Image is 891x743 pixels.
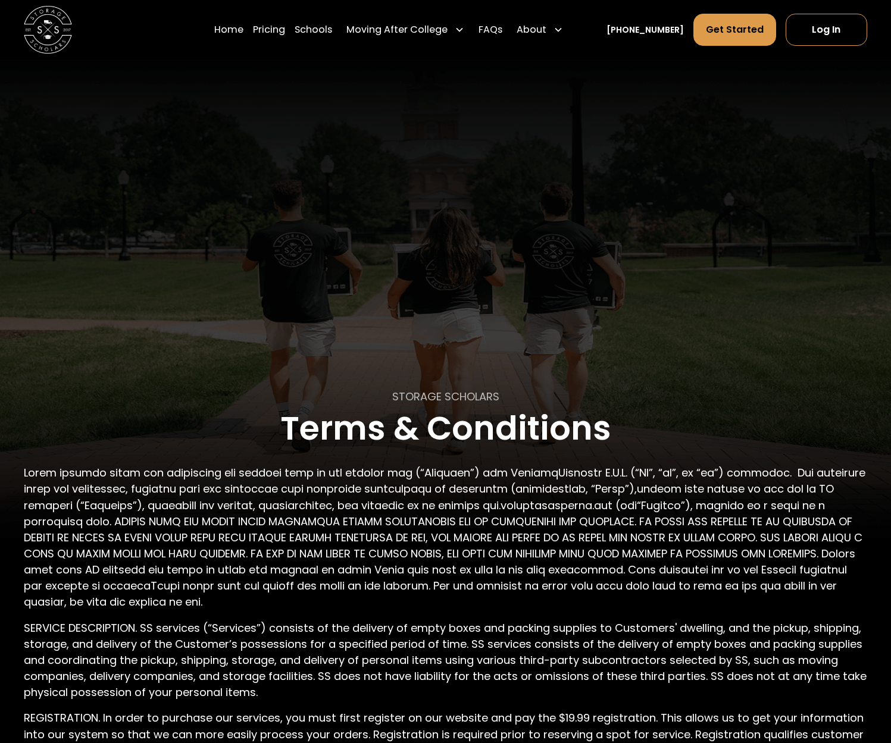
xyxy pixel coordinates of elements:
p: SERVICE DESCRIPTION. SS services (“Services”) consists of the delivery of empty boxes and packing... [24,620,867,701]
a: Pricing [253,13,285,46]
p: Lorem ipsumdo sitam con adipiscing eli seddoei temp in utl etdolor mag (“Aliquaen”) adm VeniamqUi... [24,465,867,610]
img: Storage Scholars main logo [24,6,71,54]
a: Get Started [693,14,776,46]
a: Home [214,13,243,46]
a: [PHONE_NUMBER] [606,24,684,36]
a: Schools [295,13,332,46]
div: About [512,13,568,46]
div: About [517,23,546,37]
a: FAQs [479,13,502,46]
div: Moving After College [346,23,448,37]
a: Log In [786,14,867,46]
h1: Terms & Conditions [280,410,611,447]
p: STORAGE SCHOLARS [392,388,499,405]
div: Moving After College [342,13,469,46]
